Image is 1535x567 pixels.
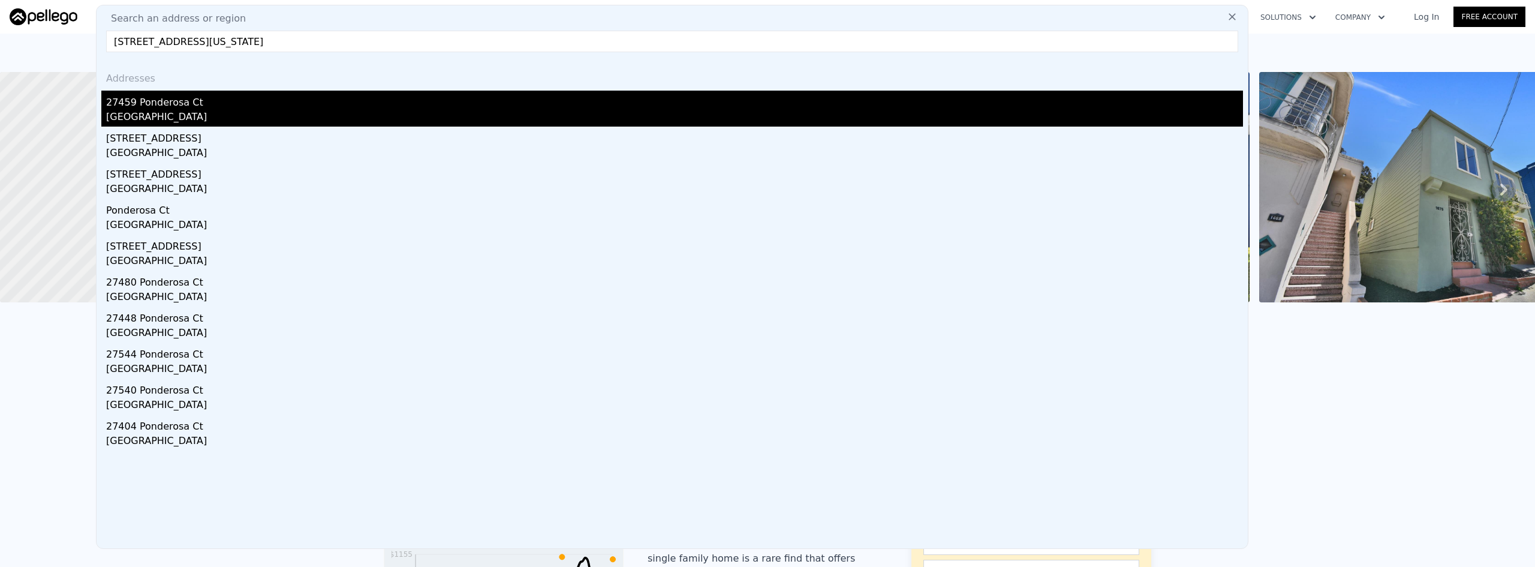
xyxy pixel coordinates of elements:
div: [GEOGRAPHIC_DATA] [106,146,1243,163]
div: [GEOGRAPHIC_DATA] [106,362,1243,379]
div: [GEOGRAPHIC_DATA] [106,290,1243,307]
div: [GEOGRAPHIC_DATA] [106,398,1243,415]
div: 27544 Ponderosa Ct [106,343,1243,362]
div: [GEOGRAPHIC_DATA] [106,434,1243,451]
button: Solutions [1251,7,1326,28]
div: 27480 Ponderosa Ct [106,271,1243,290]
button: Company [1326,7,1395,28]
div: [GEOGRAPHIC_DATA] [106,182,1243,199]
input: Enter an address, city, region, neighborhood or zip code [106,31,1238,52]
div: [GEOGRAPHIC_DATA] [106,218,1243,235]
div: Ponderosa Ct [106,199,1243,218]
div: Addresses [101,62,1243,91]
span: Search an address or region [101,11,246,26]
img: Pellego [10,8,77,25]
a: Log In [1399,11,1453,23]
tspan: $1155 [390,550,413,559]
div: [STREET_ADDRESS] [106,127,1243,146]
div: [STREET_ADDRESS] [106,235,1243,254]
a: Free Account [1453,7,1525,27]
div: [STREET_ADDRESS] [106,163,1243,182]
div: 27540 Ponderosa Ct [106,379,1243,398]
div: 27448 Ponderosa Ct [106,307,1243,326]
div: 27459 Ponderosa Ct [106,91,1243,110]
div: [GEOGRAPHIC_DATA] [106,326,1243,343]
div: 27404 Ponderosa Ct [106,415,1243,434]
div: [GEOGRAPHIC_DATA] [106,110,1243,127]
div: [GEOGRAPHIC_DATA] [106,254,1243,271]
